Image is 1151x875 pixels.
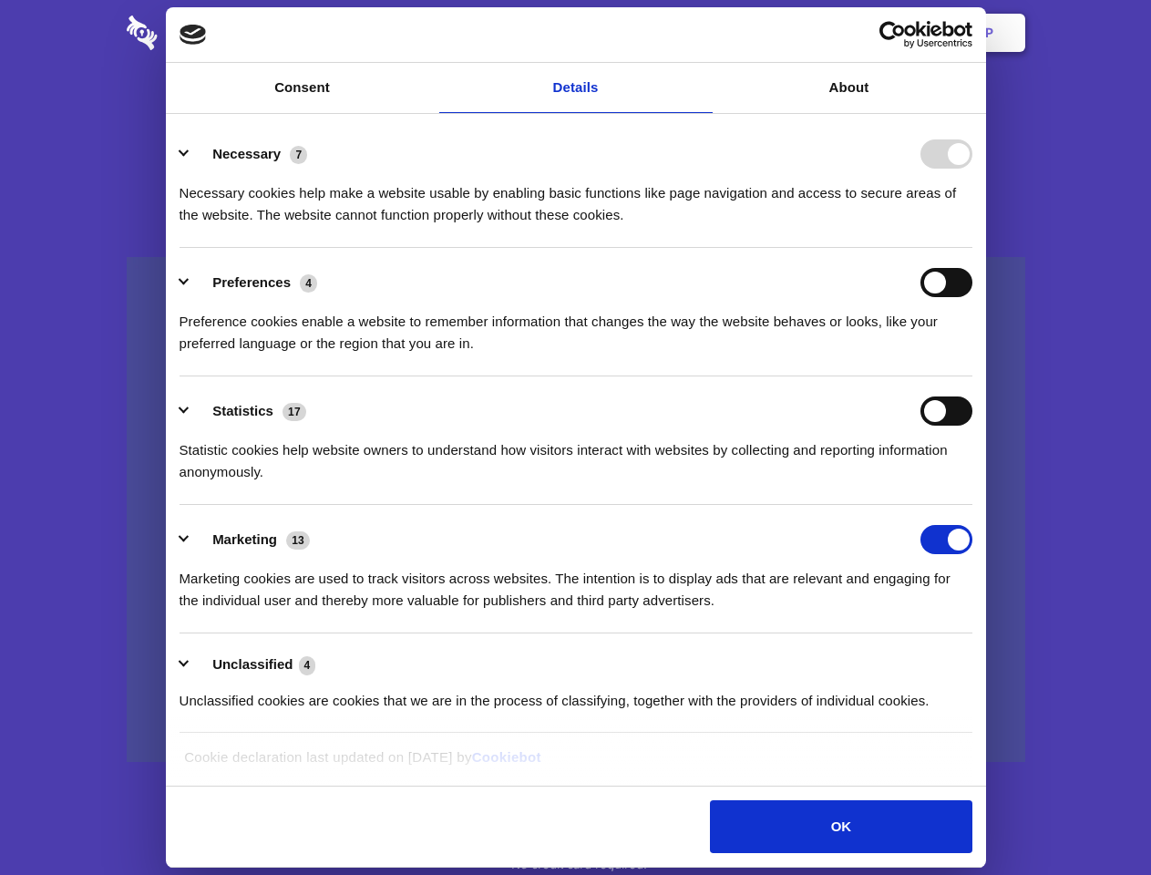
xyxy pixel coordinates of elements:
a: Contact [739,5,823,61]
div: Marketing cookies are used to track visitors across websites. The intention is to display ads tha... [180,554,972,612]
a: Consent [166,63,439,113]
div: Statistic cookies help website owners to understand how visitors interact with websites by collec... [180,426,972,483]
button: OK [710,800,971,853]
span: 7 [290,146,307,164]
span: 17 [283,403,306,421]
iframe: Drift Widget Chat Controller [1060,784,1129,853]
h4: Auto-redaction of sensitive data, encrypted data sharing and self-destructing private chats. Shar... [127,166,1025,226]
span: 4 [299,656,316,674]
div: Unclassified cookies are cookies that we are in the process of classifying, together with the pro... [180,676,972,712]
span: 4 [300,274,317,293]
button: Statistics (17) [180,396,318,426]
label: Statistics [212,403,273,418]
img: logo [180,25,207,45]
button: Preferences (4) [180,268,329,297]
button: Marketing (13) [180,525,322,554]
h1: Eliminate Slack Data Loss. [127,82,1025,148]
button: Necessary (7) [180,139,319,169]
button: Unclassified (4) [180,654,327,676]
a: Usercentrics Cookiebot - opens in a new window [813,21,972,48]
label: Necessary [212,146,281,161]
span: 13 [286,531,310,550]
a: Cookiebot [472,749,541,765]
a: Login [827,5,906,61]
div: Preference cookies enable a website to remember information that changes the way the website beha... [180,297,972,355]
label: Marketing [212,531,277,547]
a: Wistia video thumbnail [127,257,1025,763]
a: Details [439,63,713,113]
a: About [713,63,986,113]
div: Cookie declaration last updated on [DATE] by [170,746,981,782]
div: Necessary cookies help make a website usable by enabling basic functions like page navigation and... [180,169,972,226]
a: Pricing [535,5,614,61]
label: Preferences [212,274,291,290]
img: logo-wordmark-white-trans-d4663122ce5f474addd5e946df7df03e33cb6a1c49d2221995e7729f52c070b2.svg [127,15,283,50]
